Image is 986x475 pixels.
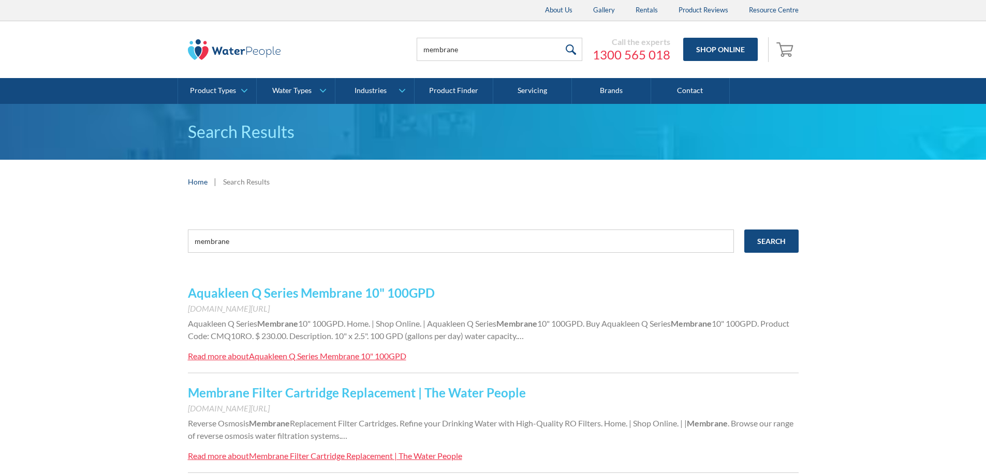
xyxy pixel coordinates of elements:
span: … [341,431,347,440]
div: Water Types [272,86,312,95]
a: Open empty cart [774,37,799,62]
div: Search Results [223,176,270,187]
input: e.g. chilled water cooler [188,229,734,253]
a: Membrane Filter Cartridge Replacement | The Water People [188,385,526,400]
div: Read more about [188,451,249,461]
a: Product Finder [415,78,493,104]
a: Water Types [257,78,335,104]
a: Home [188,176,208,187]
input: Search products [417,38,582,61]
input: Search [744,229,799,253]
span: 10" 100GPD. Home. | Shop Online. | Aquakleen Q Series [298,318,496,328]
img: The Water People [188,39,281,60]
strong: Membrane [257,318,298,328]
div: [DOMAIN_NAME][URL] [188,302,799,315]
div: [DOMAIN_NAME][URL] [188,402,799,415]
a: Brands [572,78,651,104]
strong: Membrane [671,318,712,328]
span: 10" 100GPD. Product Code: CMQ10RO. $ 230.00. Description. 10" x 2.5". 100 GPD (gallons per day) w... [188,318,789,341]
a: Industries [335,78,414,104]
div: Membrane Filter Cartridge Replacement | The Water People [249,451,462,461]
span: … [518,331,524,341]
a: Read more aboutAquakleen Q Series Membrane 10" 100GPD [188,350,406,362]
div: Call the experts [593,37,670,47]
div: | [213,175,218,188]
strong: Membrane [249,418,290,428]
h1: Search Results [188,119,799,144]
div: Product Types [190,86,236,95]
a: Contact [651,78,730,104]
strong: Membrane [496,318,537,328]
span: 10" 100GPD. Buy Aquakleen Q Series [537,318,671,328]
span: . Browse our range of reverse osmosis water filtration systems. [188,418,793,440]
span: Reverse Osmosis [188,418,249,428]
img: shopping cart [776,41,796,57]
a: Aquakleen Q Series Membrane 10" 100GPD [188,285,435,300]
strong: Membrane [687,418,728,428]
iframe: podium webchat widget bubble [882,423,986,475]
div: Industries [355,86,387,95]
a: 1300 565 018 [593,47,670,63]
span: Aquakleen Q Series [188,318,257,328]
div: Read more about [188,351,249,361]
div: Aquakleen Q Series Membrane 10" 100GPD [249,351,406,361]
a: Product Types [178,78,256,104]
a: Servicing [493,78,572,104]
a: Shop Online [683,38,758,61]
a: Read more aboutMembrane Filter Cartridge Replacement | The Water People [188,450,462,462]
span: Replacement Filter Cartridges. Refine your Drinking Water with High-Quality RO Filters. Home. | S... [290,418,687,428]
